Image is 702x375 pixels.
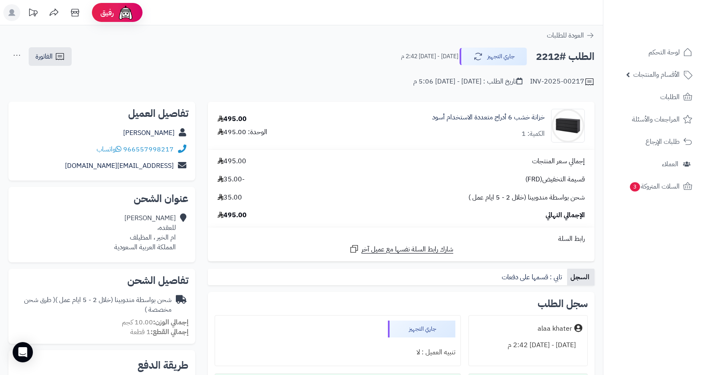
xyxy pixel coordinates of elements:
[474,337,582,353] div: [DATE] - [DATE] 2:42 م
[525,175,585,184] span: قسيمة التخفيض(FRD)
[349,244,453,254] a: شارك رابط السلة نفسها مع عميل آخر
[547,30,594,40] a: العودة للطلبات
[220,344,455,361] div: تنبيه العميل : لا
[218,156,246,166] span: 495.00
[218,193,242,202] span: 35.00
[218,175,245,184] span: -35.00
[608,42,697,62] a: لوحة التحكم
[153,317,188,327] strong: إجمالي الوزن:
[388,321,455,337] div: جاري التجهيز
[218,127,267,137] div: الوحدة: 495.00
[547,30,584,40] span: العودة للطلبات
[645,20,694,38] img: logo-2.png
[632,113,680,125] span: المراجعات والأسئلة
[218,114,247,124] div: 495.00
[15,108,188,119] h2: تفاصيل العميل
[608,176,697,197] a: السلات المتروكة3
[137,360,188,370] h2: طريقة الدفع
[633,69,680,81] span: الأقسام والمنتجات
[662,158,678,170] span: العملاء
[123,128,175,138] a: [PERSON_NAME]
[536,48,594,65] h2: الطلب #2212
[15,295,172,315] div: شحن بواسطة مندوبينا (خلال 2 - 5 ايام عمل )
[538,299,588,309] h3: سجل الطلب
[100,8,114,18] span: رفيق
[432,113,545,122] a: خزانة خشب 6 أدراج متعددة الاستخدام أسود
[13,342,33,362] div: Open Intercom Messenger
[35,51,53,62] span: الفاتورة
[15,194,188,204] h2: عنوان الشحن
[218,210,247,220] span: 495.00
[401,52,458,61] small: [DATE] - [DATE] 2:42 م
[538,324,572,334] div: alaa khater
[646,136,680,148] span: طلبات الإرجاع
[567,269,594,286] a: السجل
[122,317,188,327] small: 10.00 كجم
[117,4,134,21] img: ai-face.png
[498,269,567,286] a: تابي : قسمها على دفعات
[123,144,174,154] a: 966557998217
[629,181,680,192] span: السلات المتروكة
[460,48,527,65] button: جاري التجهيز
[608,87,697,107] a: الطلبات
[608,109,697,129] a: المراجعات والأسئلة
[608,154,697,174] a: العملاء
[530,77,594,87] div: INV-2025-00217
[24,295,172,315] span: ( طرق شحن مخصصة )
[65,161,174,171] a: [EMAIL_ADDRESS][DOMAIN_NAME]
[151,327,188,337] strong: إجمالي القطع:
[130,327,188,337] small: 1 قطعة
[211,234,591,244] div: رابط السلة
[413,77,522,86] div: تاريخ الطلب : [DATE] - [DATE] 5:06 م
[551,109,584,143] img: 1752135892-1735224706-1-1000x1000-90x90.jpg
[532,156,585,166] span: إجمالي سعر المنتجات
[522,129,545,139] div: الكمية: 1
[29,47,72,66] a: الفاتورة
[648,46,680,58] span: لوحة التحكم
[114,213,176,252] div: [PERSON_NAME] للعقده، ام الخير ، المظيلف المملكة العربية السعودية
[22,4,43,23] a: تحديثات المنصة
[15,275,188,286] h2: تفاصيل الشحن
[97,144,121,154] a: واتساب
[468,193,585,202] span: شحن بواسطة مندوبينا (خلال 2 - 5 ايام عمل )
[660,91,680,103] span: الطلبات
[546,210,585,220] span: الإجمالي النهائي
[608,132,697,152] a: طلبات الإرجاع
[630,182,640,192] span: 3
[361,245,453,254] span: شارك رابط السلة نفسها مع عميل آخر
